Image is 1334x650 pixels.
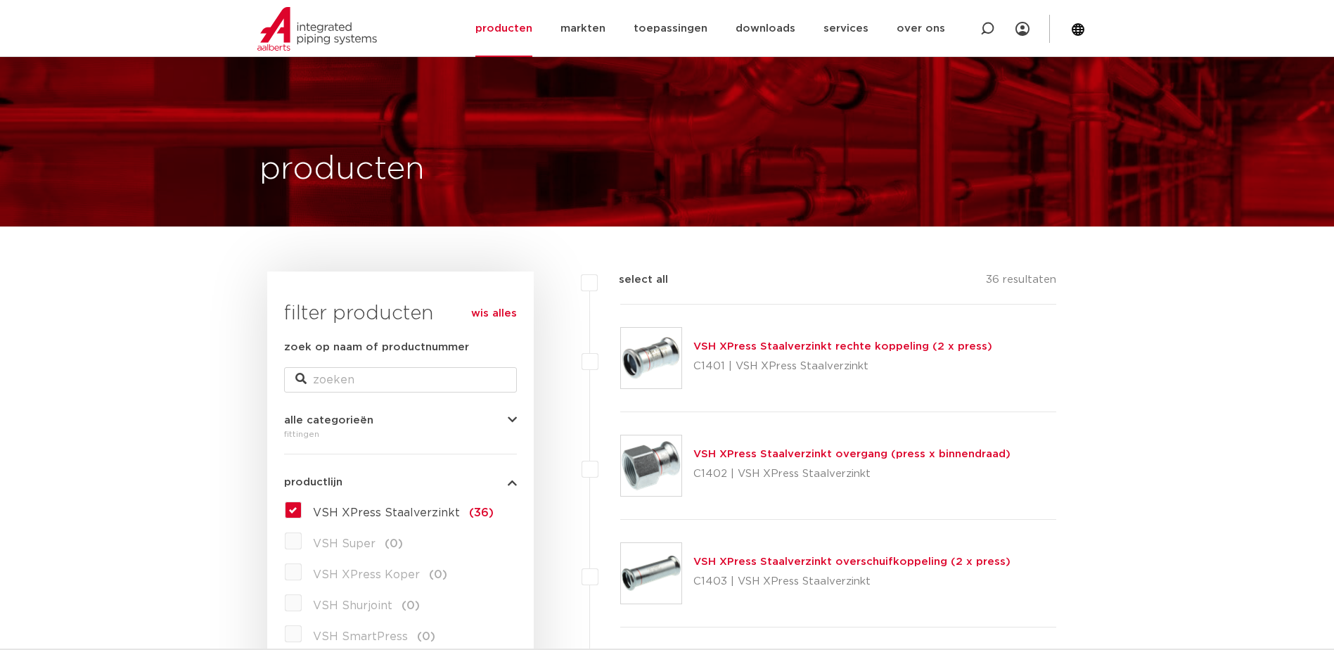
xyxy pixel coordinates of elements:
a: VSH XPress Staalverzinkt overgang (press x binnendraad) [693,449,1011,459]
label: select all [598,272,668,288]
a: VSH XPress Staalverzinkt rechte koppeling (2 x press) [693,341,992,352]
input: zoeken [284,367,517,393]
div: fittingen [284,426,517,442]
span: (0) [402,600,420,611]
p: C1403 | VSH XPress Staalverzinkt [693,571,1011,593]
span: VSH XPress Staalverzinkt [313,507,460,518]
span: productlijn [284,477,342,487]
p: C1402 | VSH XPress Staalverzinkt [693,463,1011,485]
button: productlijn [284,477,517,487]
img: Thumbnail for VSH XPress Staalverzinkt overschuifkoppeling (2 x press) [621,543,681,604]
button: alle categorieën [284,415,517,426]
span: alle categorieën [284,415,373,426]
span: VSH Super [313,538,376,549]
span: VSH SmartPress [313,631,408,642]
span: (0) [417,631,435,642]
span: (0) [429,569,447,580]
a: VSH XPress Staalverzinkt overschuifkoppeling (2 x press) [693,556,1011,567]
h3: filter producten [284,300,517,328]
img: Thumbnail for VSH XPress Staalverzinkt rechte koppeling (2 x press) [621,328,681,388]
label: zoek op naam of productnummer [284,339,469,356]
p: 36 resultaten [986,272,1056,293]
span: VSH Shurjoint [313,600,392,611]
a: wis alles [471,305,517,322]
p: C1401 | VSH XPress Staalverzinkt [693,355,992,378]
span: (36) [469,507,494,518]
img: Thumbnail for VSH XPress Staalverzinkt overgang (press x binnendraad) [621,435,681,496]
span: VSH XPress Koper [313,569,420,580]
h1: producten [259,147,425,192]
span: (0) [385,538,403,549]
